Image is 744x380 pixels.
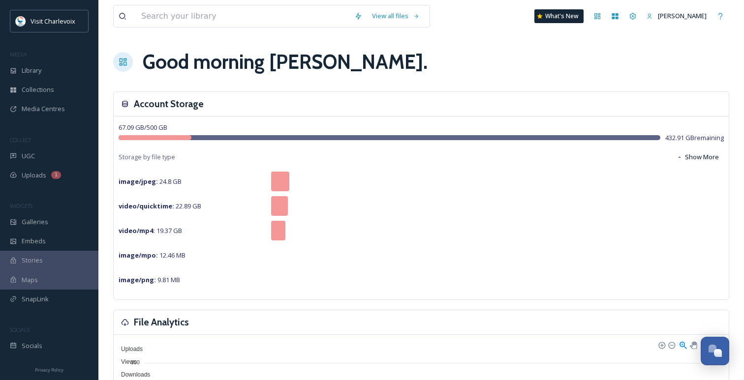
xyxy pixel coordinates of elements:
div: 1 [51,171,61,179]
span: Privacy Policy [35,367,63,373]
span: Downloads [114,371,150,378]
span: SOCIALS [10,326,30,333]
span: Media Centres [22,104,65,114]
h3: Account Storage [134,97,204,111]
div: Zoom Out [668,341,675,348]
button: Show More [672,147,724,167]
span: 19.37 GB [119,226,182,235]
div: Reset Zoom [701,340,709,349]
tspan: 300 [131,359,140,365]
span: Uploads [114,346,143,352]
div: Panning [690,342,696,348]
a: What's New [534,9,584,23]
span: 24.8 GB [119,177,182,186]
span: 432.91 GB remaining [665,133,724,143]
div: Zoom In [658,341,665,348]
span: MEDIA [10,51,27,58]
span: Library [22,66,41,75]
a: Privacy Policy [35,363,63,375]
span: Embeds [22,236,46,246]
span: Maps [22,275,38,285]
strong: video/quicktime : [119,202,174,210]
h1: Good morning [PERSON_NAME] . [143,47,428,77]
span: 9.81 MB [119,275,180,284]
strong: image/jpeg : [119,177,158,186]
strong: image/png : [119,275,156,284]
span: 22.89 GB [119,202,201,210]
span: WIDGETS [10,202,32,209]
div: Selection Zoom [679,340,687,349]
span: COLLECT [10,136,31,144]
img: Visit-Charlevoix_Logo.jpg [16,16,26,26]
span: Visit Charlevoix [31,17,75,26]
input: Search your library [136,5,349,27]
span: 67.09 GB / 500 GB [119,123,167,132]
span: Galleries [22,217,48,227]
span: Storage by file type [119,152,175,162]
span: Stories [22,256,43,265]
button: Open Chat [701,337,729,365]
span: Collections [22,85,54,94]
span: Socials [22,341,42,351]
span: Uploads [22,171,46,180]
span: UGC [22,151,35,161]
span: SnapLink [22,294,49,304]
strong: video/mp4 : [119,226,155,235]
h3: File Analytics [134,315,189,329]
strong: image/mpo : [119,251,158,260]
a: [PERSON_NAME] [642,6,712,26]
span: 12.46 MB [119,251,186,260]
span: [PERSON_NAME] [658,11,707,20]
span: Views [114,358,137,365]
a: View all files [367,6,425,26]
